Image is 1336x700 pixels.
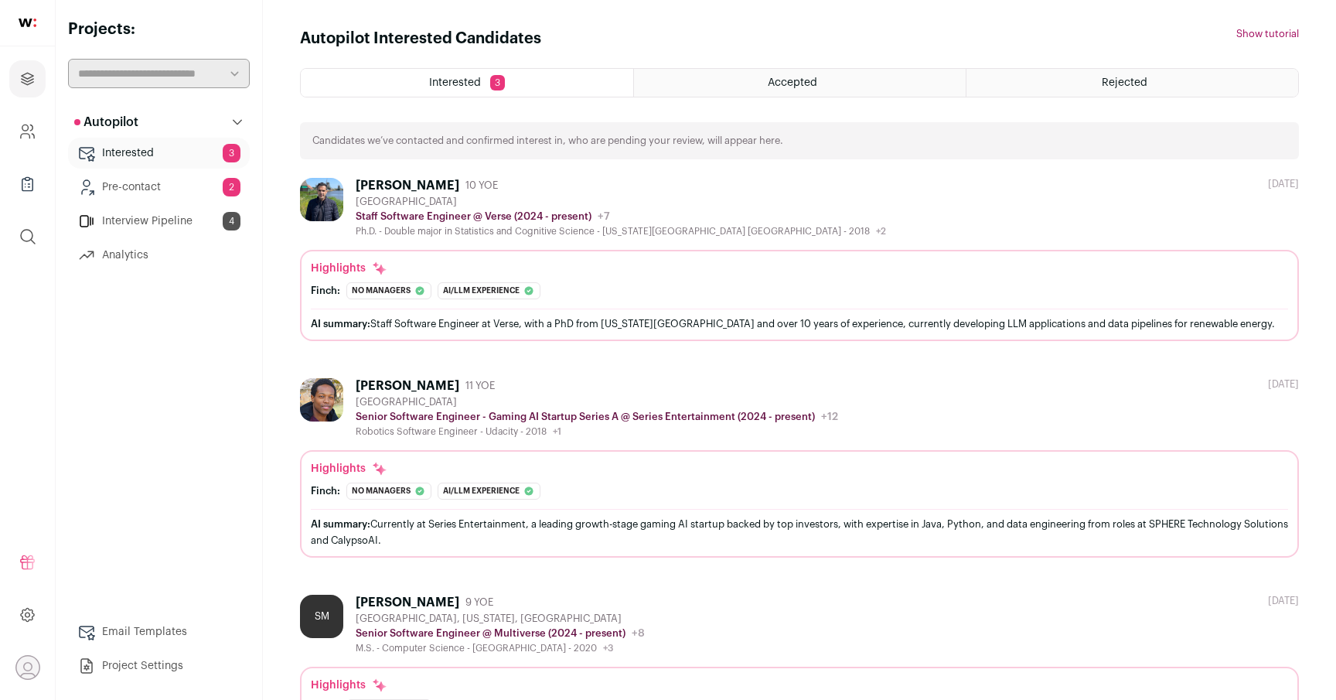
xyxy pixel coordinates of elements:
div: [GEOGRAPHIC_DATA] [356,196,886,208]
p: Candidates we’ve contacted and confirmed interest in, who are pending your review, will appear here. [312,135,783,147]
div: Highlights [311,461,387,476]
img: bc23d736c56fe7da19e9885929aaa4b1e84358e784d48037e610990d47451254.jpg [300,178,343,221]
button: Show tutorial [1236,28,1299,40]
a: Accepted [634,69,966,97]
div: [DATE] [1268,178,1299,190]
span: 9 YOE [465,596,493,609]
span: Rejected [1102,77,1147,88]
div: Staff Software Engineer at Verse, with a PhD from [US_STATE][GEOGRAPHIC_DATA] and over 10 years o... [311,316,1288,332]
span: 3 [223,144,240,162]
div: No managers [346,282,431,299]
a: Analytics [68,240,250,271]
img: wellfound-shorthand-0d5821cbd27db2630d0214b213865d53afaa358527fdda9d0ea32b1df1b89c2c.svg [19,19,36,27]
a: Company Lists [9,166,46,203]
h1: Autopilot Interested Candidates [300,28,541,50]
div: Highlights [311,261,387,276]
p: Staff Software Engineer @ Verse (2024 - present) [356,210,591,223]
span: 10 YOE [465,179,498,192]
div: Currently at Series Entertainment, a leading growth-stage gaming AI startup backed by top investo... [311,516,1288,548]
span: 2 [223,178,240,196]
h2: Projects: [68,19,250,40]
div: [DATE] [1268,595,1299,607]
button: Autopilot [68,107,250,138]
div: [GEOGRAPHIC_DATA] [356,396,838,408]
a: Projects [9,60,46,97]
a: Project Settings [68,650,250,681]
div: [PERSON_NAME] [356,595,459,610]
a: [PERSON_NAME] 11 YOE [GEOGRAPHIC_DATA] Senior Software Engineer - Gaming AI Startup Series A @ Se... [300,378,1299,558]
div: M.S. - Computer Science - [GEOGRAPHIC_DATA] - 2020 [356,642,645,654]
img: 7266d6de93a9f5147d3c50c3ba8e2a70762df59b242a7956773526d7f9149ed5.jpg [300,378,343,422]
a: Pre-contact2 [68,172,250,203]
div: Ai/llm experience [438,483,540,500]
a: Company and ATS Settings [9,113,46,150]
p: Senior Software Engineer - Gaming AI Startup Series A @ Series Entertainment (2024 - present) [356,411,815,423]
a: Interested3 [68,138,250,169]
span: Interested [429,77,481,88]
span: 4 [223,212,240,230]
div: [PERSON_NAME] [356,378,459,394]
span: +12 [821,411,838,422]
a: Email Templates [68,616,250,647]
span: +7 [598,211,610,222]
div: [PERSON_NAME] [356,178,459,193]
div: Robotics Software Engineer - Udacity - 2018 [356,425,838,438]
div: [GEOGRAPHIC_DATA], [US_STATE], [GEOGRAPHIC_DATA] [356,613,645,625]
span: +8 [632,628,645,639]
span: Accepted [768,77,817,88]
div: Finch: [311,285,340,297]
a: Interview Pipeline4 [68,206,250,237]
span: AI summary: [311,519,370,529]
div: Ai/llm experience [438,282,540,299]
span: AI summary: [311,319,370,329]
div: SM [300,595,343,638]
div: [DATE] [1268,378,1299,391]
span: +3 [603,644,613,653]
div: Highlights [311,678,387,693]
div: No managers [346,483,431,500]
p: Senior Software Engineer @ Multiverse (2024 - present) [356,627,625,640]
button: Open dropdown [15,655,40,680]
div: Ph.D. - Double major in Statistics and Cognitive Science - [US_STATE][GEOGRAPHIC_DATA] [GEOGRAPHI... [356,225,886,237]
span: 3 [490,75,505,90]
div: Finch: [311,485,340,497]
span: +2 [876,227,886,236]
a: [PERSON_NAME] 10 YOE [GEOGRAPHIC_DATA] Staff Software Engineer @ Verse (2024 - present) +7 Ph.D. ... [300,178,1299,341]
span: +1 [553,427,561,436]
a: Rejected [966,69,1298,97]
p: Autopilot [74,113,138,131]
span: 11 YOE [465,380,495,392]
